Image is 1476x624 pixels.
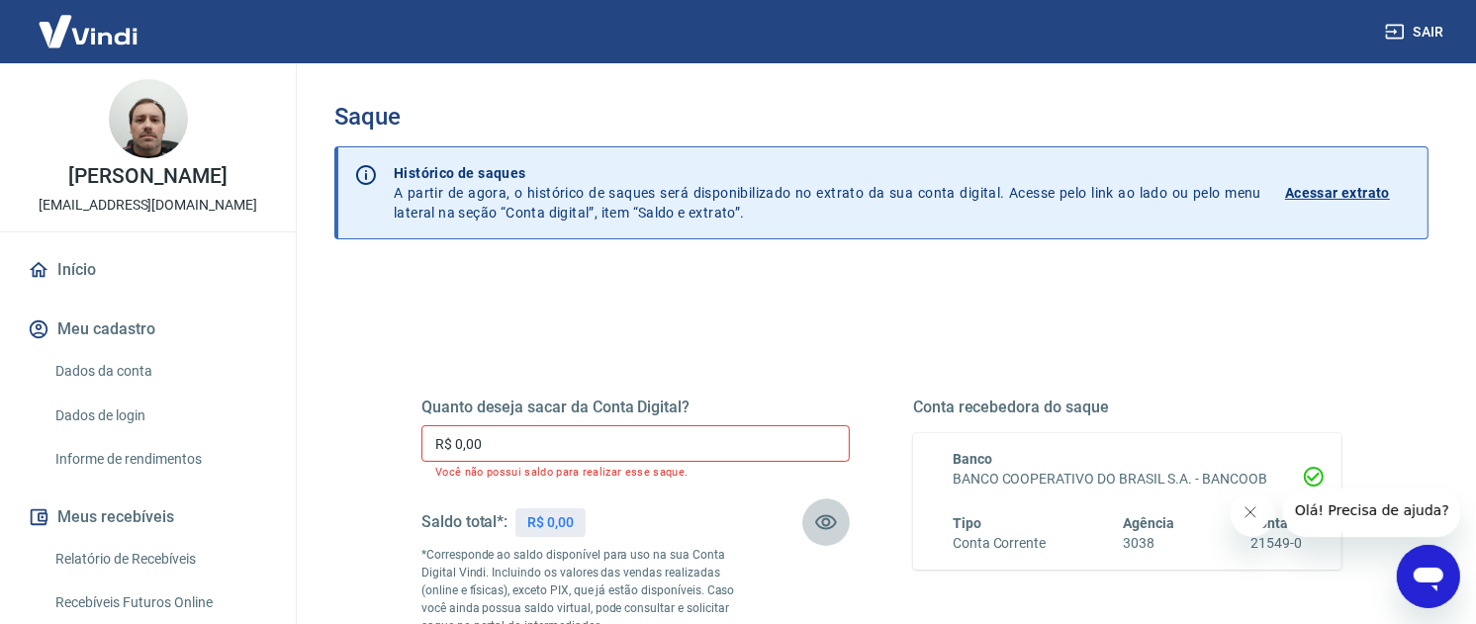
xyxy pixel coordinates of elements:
a: Dados da conta [47,351,272,392]
span: Agência [1123,515,1174,531]
h6: 21549-0 [1250,533,1302,554]
h6: Conta Corrente [953,533,1046,554]
a: Recebíveis Futuros Online [47,582,272,623]
iframe: Mensagem da empresa [1283,489,1460,537]
p: [PERSON_NAME] [68,166,227,187]
iframe: Fechar mensagem [1231,492,1275,537]
button: Meus recebíveis [24,495,272,539]
h6: 3038 [1123,533,1174,554]
span: Tipo [953,515,981,531]
a: Acessar extrato [1285,163,1412,223]
img: Vindi [24,1,152,61]
a: Informe de rendimentos [47,439,272,480]
a: Dados de login [47,396,272,436]
span: Banco [953,451,992,467]
h5: Saldo total*: [421,512,507,532]
a: Início [24,248,272,292]
h6: BANCO COOPERATIVO DO BRASIL S.A. - BANCOOB [953,469,1302,490]
p: A partir de agora, o histórico de saques será disponibilizado no extrato da sua conta digital. Ac... [394,163,1261,223]
p: Acessar extrato [1285,183,1390,203]
a: Relatório de Recebíveis [47,539,272,579]
h5: Conta recebedora do saque [913,398,1341,417]
p: [EMAIL_ADDRESS][DOMAIN_NAME] [39,195,257,216]
button: Sair [1381,14,1452,50]
h5: Quanto deseja sacar da Conta Digital? [421,398,850,417]
button: Meu cadastro [24,308,272,351]
p: R$ 0,00 [527,512,574,533]
iframe: Botão para abrir a janela de mensagens [1397,545,1460,608]
p: Histórico de saques [394,163,1261,183]
p: Você não possui saldo para realizar esse saque. [435,466,836,479]
img: 4509ce8d-3479-4caf-924c-9c261a9194b9.jpeg [109,79,188,158]
h3: Saque [334,103,1429,131]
